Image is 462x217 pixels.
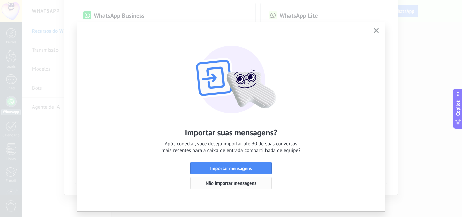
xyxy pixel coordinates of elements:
h2: Importar suas mensagens? [185,127,277,138]
span: Importar mensagens [210,166,252,171]
button: Não importar mensagens [190,177,272,189]
button: Importar mensagens [190,162,272,174]
img: wa-lite-import.png [157,32,305,114]
span: Copilot [455,100,461,116]
span: Não importar mensagens [206,181,256,186]
span: Após conectar, você deseja importar até 30 de suas conversas mais recentes para a caixa de entrad... [161,140,300,154]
